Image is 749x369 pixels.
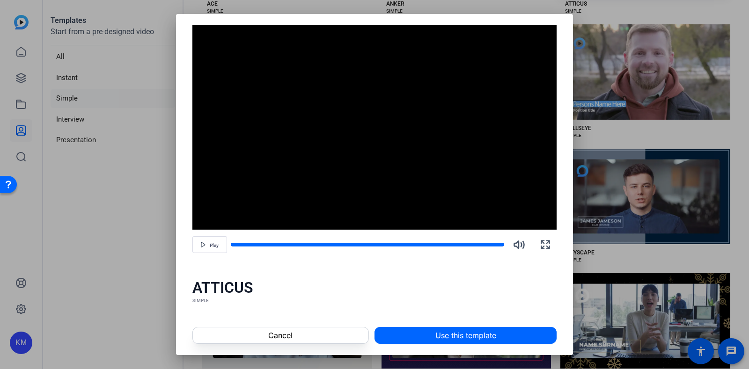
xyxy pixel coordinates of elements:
span: Use this template [435,330,496,341]
button: Use this template [374,327,557,344]
button: Play [192,236,227,253]
span: Cancel [268,330,293,341]
button: Cancel [192,327,369,344]
div: Video Player [192,25,557,230]
div: SIMPLE [192,297,557,304]
span: Play [210,243,219,248]
div: ATTICUS [192,278,557,297]
button: Mute [508,233,530,256]
button: Fullscreen [534,233,557,256]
